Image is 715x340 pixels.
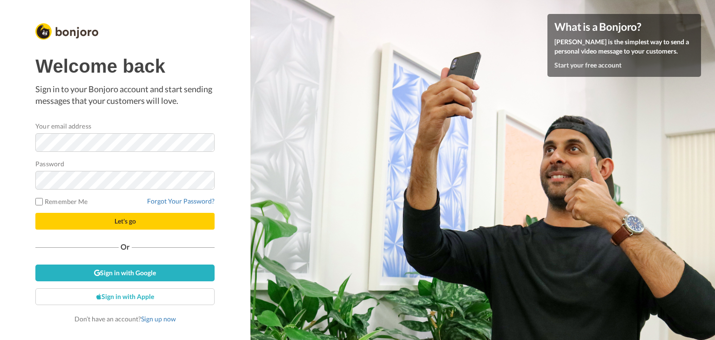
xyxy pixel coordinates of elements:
[74,315,176,323] span: Don’t have an account?
[35,121,91,131] label: Your email address
[35,56,215,76] h1: Welcome back
[35,265,215,281] a: Sign in with Google
[35,198,43,205] input: Remember Me
[35,83,215,107] p: Sign in to your Bonjoro account and start sending messages that your customers will love.
[35,159,64,169] label: Password
[115,217,136,225] span: Let's go
[35,288,215,305] a: Sign in with Apple
[35,197,88,206] label: Remember Me
[147,197,215,205] a: Forgot Your Password?
[554,21,694,33] h4: What is a Bonjoro?
[554,61,621,69] a: Start your free account
[554,37,694,56] p: [PERSON_NAME] is the simplest way to send a personal video message to your customers.
[119,244,132,250] span: Or
[35,213,215,230] button: Let's go
[141,315,176,323] a: Sign up now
